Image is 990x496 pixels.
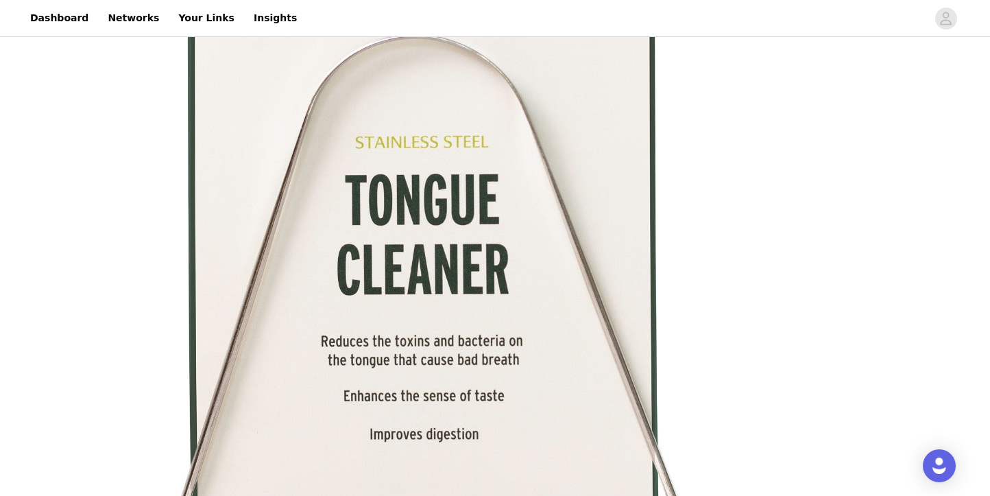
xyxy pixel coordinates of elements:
div: avatar [939,8,952,29]
a: Networks [99,3,167,34]
a: Your Links [170,3,243,34]
a: Dashboard [22,3,97,34]
a: Insights [245,3,305,34]
div: Open Intercom Messenger [923,449,956,482]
